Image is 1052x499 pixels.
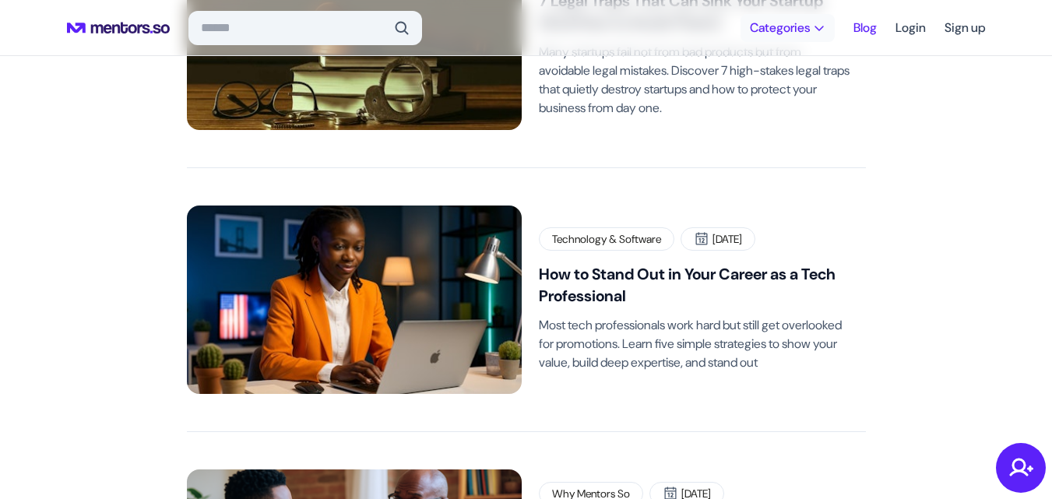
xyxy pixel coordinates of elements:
[853,14,877,42] a: Blog
[187,206,866,394] a: Technology & Software[DATE]How to Stand Out in Your Career as a Tech ProfessionalMost tech profes...
[539,263,853,307] h2: How to Stand Out in Your Career as a Tech Professional
[187,206,522,394] img: 1755184123-tech-professional.jpg
[539,316,853,372] p: Most tech professionals work hard but still get overlooked for promotions. Learn five simple stra...
[539,43,853,118] p: Many startups fail not from bad products but from avoidable legal mistakes. Discover 7 high-stake...
[945,14,986,42] a: Sign up
[750,20,810,36] span: Categories
[895,14,926,42] a: Login
[552,231,661,247] p: Technology & Software
[712,231,742,247] p: [DATE]
[741,14,835,42] button: Categories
